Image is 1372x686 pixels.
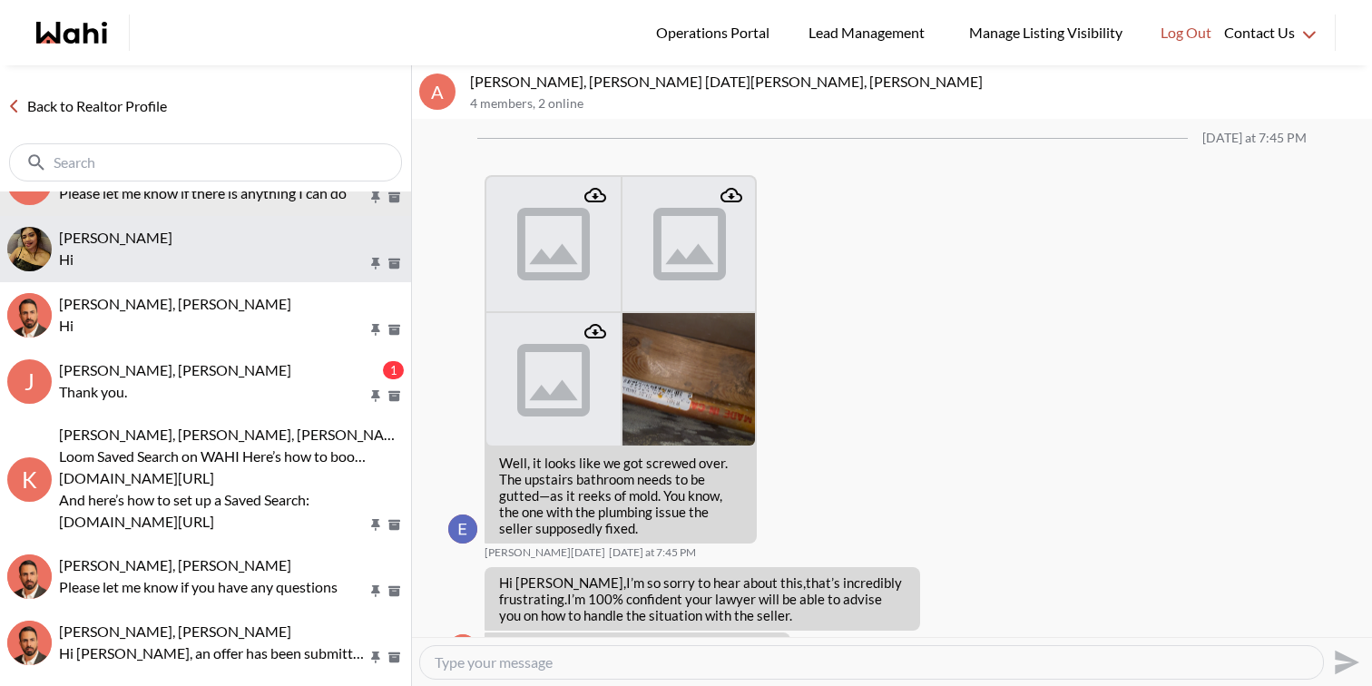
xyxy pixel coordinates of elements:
p: And here’s how to set up a Saved Search: [59,489,367,511]
p: Hi [PERSON_NAME], an offer has been submitted for [STREET_ADDRESS]. If you’re still interested in... [59,642,367,664]
time: 2025-09-22T23:45:42.033Z [609,545,696,560]
p: Thank you. [59,381,367,403]
img: G [7,293,52,338]
p: Please let me know if you have any questions [59,576,367,598]
span: [PERSON_NAME], [PERSON_NAME], [PERSON_NAME] [59,426,410,443]
button: Archive [385,650,404,665]
div: Behnam Fazili [448,634,477,663]
p: [PERSON_NAME], [PERSON_NAME] [DATE][PERSON_NAME], [PERSON_NAME] [470,73,1365,91]
span: [PERSON_NAME] [59,229,172,246]
div: Puja Mandal, Behnam [7,227,52,271]
button: Pin [367,388,384,404]
textarea: Type your message [435,653,1308,671]
input: Search [54,153,361,171]
div: khalid Alvi, Behnam [7,621,52,665]
p: Please let me know if there is anything I can do [59,182,367,204]
button: Archive [385,322,404,338]
button: Pin [367,650,384,665]
button: Archive [385,256,404,271]
div: K [7,457,52,502]
button: Attachment [486,177,621,311]
p: 4 members , 2 online [470,96,1365,112]
span: Lead Management [808,21,931,44]
button: Archive [385,517,404,533]
img: k [7,621,52,665]
button: Archive [385,583,404,599]
p: Well, it looks like we got screwed over. The upstairs bathroom needs to be gutted—as it reeks of ... [499,455,742,536]
img: 0A45C2E4-B9CE-46D8-A66E-407E3EF8506C.jpg [486,313,621,447]
div: A [419,73,456,110]
img: 0EA57437-109C-436D-9EE8-AE0BEF2032AB.jpg [622,177,757,311]
button: Pin [367,190,384,205]
img: E [448,514,477,544]
span: Operations Portal [656,21,776,44]
button: Pin [367,322,384,338]
div: Esma Dano [448,514,477,544]
p: Hi [59,315,367,337]
button: Attachment [486,313,621,447]
div: J [7,359,52,404]
button: Pin [367,517,384,533]
p: [DOMAIN_NAME][URL] [59,467,367,489]
span: Manage Listing Visibility [964,21,1128,44]
a: Attachment [584,184,606,206]
img: S [7,554,52,599]
button: Attachment [622,177,757,311]
a: Wahi homepage [36,22,107,44]
span: [PERSON_NAME][DATE] [485,545,605,560]
span: [PERSON_NAME], [PERSON_NAME] [59,622,291,640]
p: Hi [PERSON_NAME],I’m so sorry to hear about this,that’s incredibly frustrating.I’m 100% confident... [499,574,906,623]
button: Pin [367,583,384,599]
span: Log Out [1161,21,1211,44]
div: Suzie Persaud, Behnam [7,554,52,599]
img: B [448,634,477,663]
img: P [7,227,52,271]
div: 1 [383,361,404,379]
p: Loom Saved Search on WAHI Here’s how to book a showing: [59,446,367,467]
a: Attachment [720,184,742,206]
button: Archive [385,190,404,205]
p: [DOMAIN_NAME][URL] [59,511,367,533]
button: Send [1324,642,1365,682]
div: George James, Behnam [7,293,52,338]
div: [DATE] at 7:45 PM [1202,131,1307,146]
a: Attachment [584,320,606,342]
span: [PERSON_NAME], [PERSON_NAME] [59,295,291,312]
span: [PERSON_NAME], [PERSON_NAME] [59,556,291,573]
img: 58AD3A8C-4B14-48FB-BB1F-A420E5C17EBC.jpg [486,177,621,311]
span: [PERSON_NAME], [PERSON_NAME] [59,361,291,378]
p: Hi [59,249,367,270]
img: 22AD14AA-AFFF-40FB-A0F8-0E5FF14CEEBF.png [622,313,757,447]
button: Pin [367,256,384,271]
button: Archive [385,388,404,404]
